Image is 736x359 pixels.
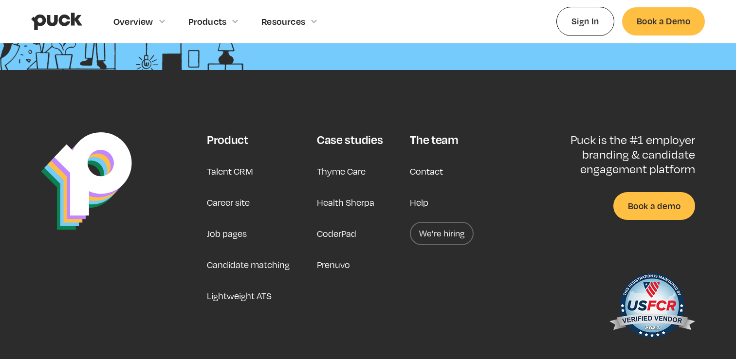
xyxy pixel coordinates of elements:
div: Product [207,132,248,147]
div: Overview [113,16,153,27]
div: Case studies [317,132,383,147]
a: We’re hiring [410,222,474,245]
div: Resources [261,16,305,27]
a: Lightweight ATS [207,284,272,307]
a: Job pages [207,222,247,245]
img: US Federal Contractor Registration System for Award Management Verified Vendor Seal [608,269,695,346]
a: Talent CRM [207,160,253,183]
a: Book a demo [613,192,695,220]
a: Career site [207,191,250,214]
a: Thyme Care [317,160,366,183]
a: Sign In [556,7,614,36]
a: Help [410,191,428,214]
a: Book a Demo [622,7,705,35]
a: Prenuvo [317,253,350,276]
a: Contact [410,160,443,183]
a: CoderPad [317,222,356,245]
p: Puck is the #1 employer branding & candidate engagement platform [539,132,695,177]
div: Products [188,16,227,27]
a: Health Sherpa [317,191,374,214]
div: The team [410,132,458,147]
a: Candidate matching [207,253,290,276]
img: Puck Logo [41,132,132,230]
